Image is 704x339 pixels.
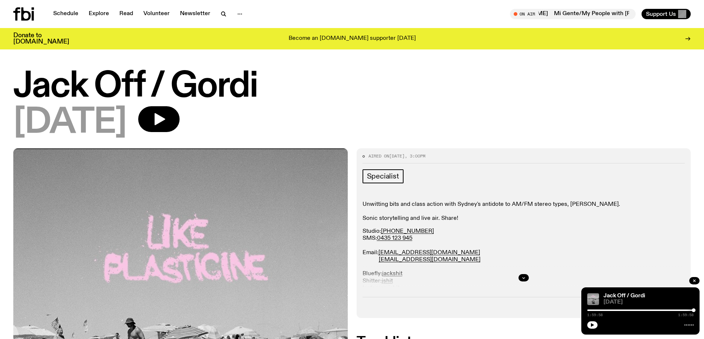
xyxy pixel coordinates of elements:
[587,313,603,317] span: 1:59:58
[13,106,126,139] span: [DATE]
[13,70,691,103] h1: Jack Off / Gordi
[289,35,416,42] p: Become an [DOMAIN_NAME] supporter [DATE]
[510,9,636,19] button: On AirMi Gente/My People with [PERSON_NAME]Mi Gente/My People with [PERSON_NAME]
[646,11,676,17] span: Support Us
[405,153,425,159] span: , 3:00pm
[49,9,83,19] a: Schedule
[13,32,69,45] h3: Donate to [DOMAIN_NAME]
[115,9,137,19] a: Read
[367,172,399,180] span: Specialist
[518,11,632,17] span: Tune in live
[377,235,412,241] a: 0435 123 945
[139,9,174,19] a: Volunteer
[363,201,685,222] p: Unwitting bits and class action with Sydney's antidote to AM/FM stereo types, [PERSON_NAME]. Soni...
[363,169,404,183] a: Specialist
[678,313,694,317] span: 1:59:58
[389,153,405,159] span: [DATE]
[176,9,215,19] a: Newsletter
[381,228,434,234] a: [PHONE_NUMBER]
[642,9,691,19] button: Support Us
[378,250,480,256] a: [EMAIL_ADDRESS][DOMAIN_NAME]
[379,257,480,263] a: [EMAIL_ADDRESS][DOMAIN_NAME]
[84,9,113,19] a: Explore
[368,153,389,159] span: Aired on
[603,293,645,299] a: Jack Off / Gordi
[603,300,694,305] span: [DATE]
[363,228,685,313] p: Studio: SMS: Email: Bluefly: Shitter: Instagran: Fakebook: Home:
